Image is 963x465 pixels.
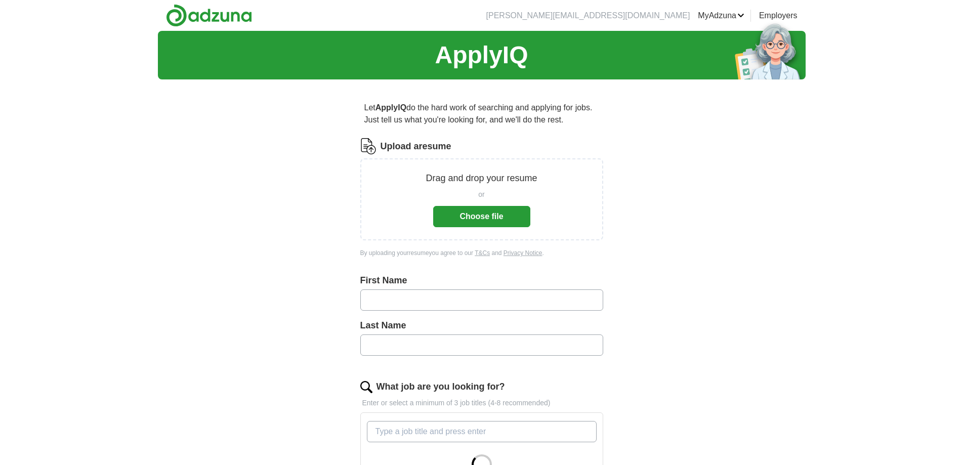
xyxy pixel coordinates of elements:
li: [PERSON_NAME][EMAIL_ADDRESS][DOMAIN_NAME] [486,10,690,22]
h1: ApplyIQ [435,37,528,73]
p: Let do the hard work of searching and applying for jobs. Just tell us what you're looking for, an... [360,98,603,130]
label: Upload a resume [381,140,451,153]
img: CV Icon [360,138,376,154]
button: Choose file [433,206,530,227]
label: What job are you looking for? [376,380,505,394]
a: Employers [759,10,798,22]
label: Last Name [360,319,603,332]
p: Enter or select a minimum of 3 job titles (4-8 recommended) [360,398,603,408]
input: Type a job title and press enter [367,421,597,442]
a: T&Cs [475,249,490,257]
p: Drag and drop your resume [426,172,537,185]
span: or [478,189,484,200]
a: Privacy Notice [504,249,542,257]
div: By uploading your resume you agree to our and . [360,248,603,258]
label: First Name [360,274,603,287]
strong: ApplyIQ [375,103,406,112]
img: search.png [360,381,372,393]
a: MyAdzuna [698,10,744,22]
img: Adzuna logo [166,4,252,27]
